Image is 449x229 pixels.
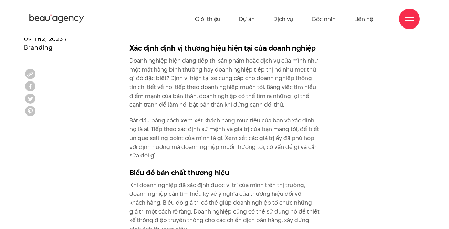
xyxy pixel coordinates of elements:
[129,116,320,160] p: Bắt đầu bằng cách xem xét khách hàng mục tiêu của bạn và xác định họ là ai. Tiếp theo xác định sứ...
[24,34,67,52] span: 09 Th2, 2023 / Branding
[129,56,320,109] p: Doanh nghiệp hiện đang tiếp thị sản phẩm hoặc dịch vụ của mình như một mặt hàng bình thường hay d...
[129,167,320,177] h3: Biểu đồ bản chất thương hiệu
[129,43,320,53] h3: Xác định định vị thương hiệu hiện tại của doanh nghiệp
